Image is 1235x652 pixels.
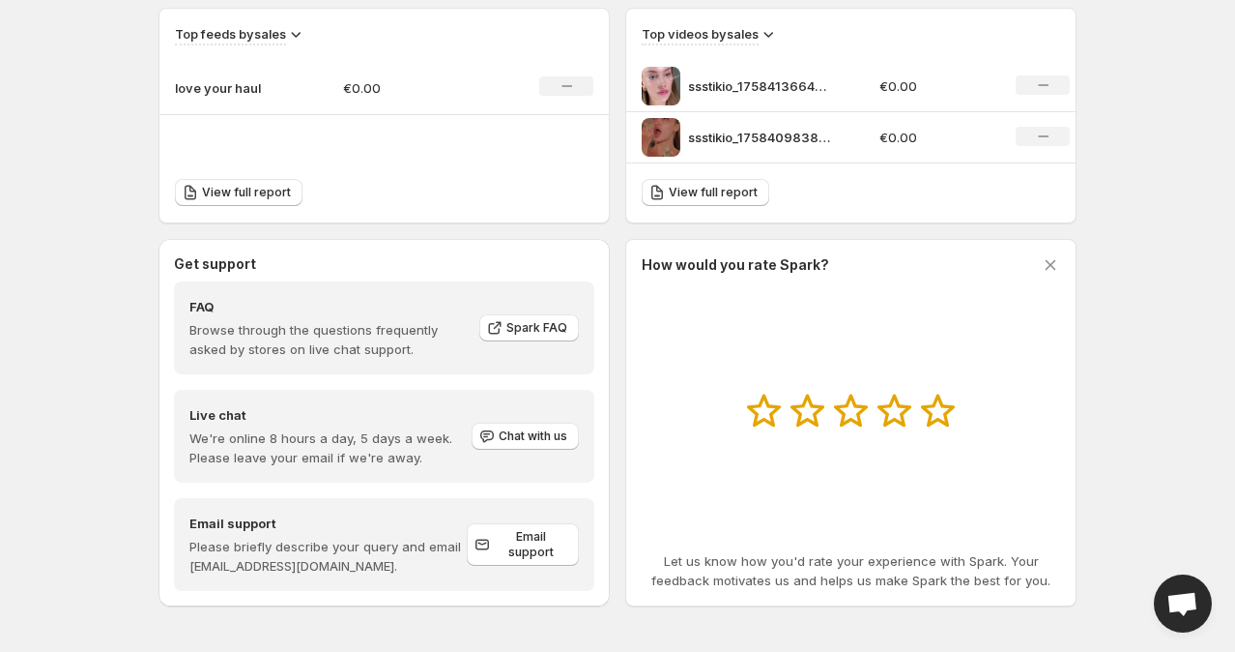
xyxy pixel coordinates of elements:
[189,297,466,316] h4: FAQ
[479,314,579,341] a: Spark FAQ
[642,551,1060,590] p: Let us know how you'd rate your experience with Spark. Your feedback motivates us and helps us ma...
[879,128,993,147] p: €0.00
[642,67,680,105] img: ssstikio_1758413664000
[175,24,286,44] h3: Top feeds by sales
[494,529,567,560] span: Email support
[1154,575,1212,633] div: Open chat
[642,118,680,157] img: ssstikio_1758409838775
[642,255,829,275] h3: How would you rate Spark?
[472,423,579,450] button: Chat with us
[642,179,769,206] a: View full report
[175,179,302,206] a: View full report
[688,128,833,147] p: ssstikio_1758409838775
[669,185,758,200] span: View full report
[189,320,466,359] p: Browse through the questions frequently asked by stores on live chat support.
[642,24,759,44] h3: Top videos by sales
[467,523,579,566] a: Email support
[189,429,470,467] p: We're online 8 hours a day, 5 days a week. Please leave your email if we're away.
[202,185,291,200] span: View full report
[175,78,272,98] p: love your haul
[189,514,467,533] h4: Email support
[879,76,993,96] p: €0.00
[174,254,256,274] h3: Get support
[688,76,833,96] p: ssstikio_1758413664000
[343,78,480,98] p: €0.00
[506,320,567,336] span: Spark FAQ
[189,405,470,425] h4: Live chat
[189,537,467,576] p: Please briefly describe your query and email [EMAIL_ADDRESS][DOMAIN_NAME].
[499,429,567,444] span: Chat with us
